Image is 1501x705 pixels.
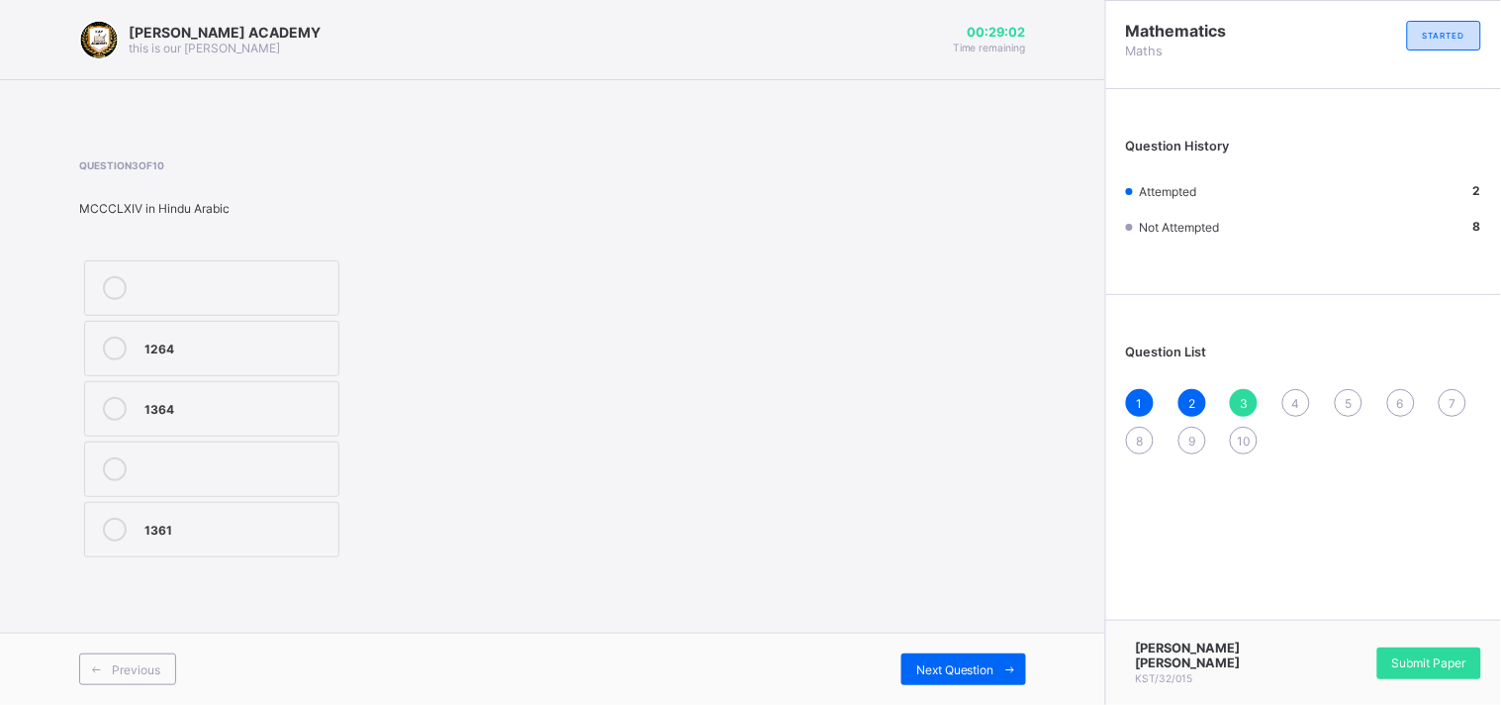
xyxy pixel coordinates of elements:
b: 8 [1473,219,1481,234]
span: Next Question [916,662,994,677]
span: 2 [1188,396,1195,411]
span: [PERSON_NAME] ACADEMY [129,24,321,41]
span: this is our [PERSON_NAME] [129,41,280,55]
div: 1364 [144,397,328,417]
span: Time remaining [953,42,1026,53]
span: Attempted [1139,184,1196,199]
span: 9 [1188,434,1195,449]
span: 8 [1137,434,1144,449]
span: STARTED [1423,31,1465,41]
span: 3 [1240,396,1248,411]
span: 1 [1137,396,1143,411]
span: 7 [1450,396,1456,411]
span: 6 [1397,396,1404,411]
b: 2 [1473,183,1481,198]
span: Question 3 of 10 [79,159,521,171]
span: [PERSON_NAME] [PERSON_NAME] [1136,641,1304,670]
span: 10 [1237,434,1251,449]
span: Not Attempted [1139,220,1219,235]
span: Submit Paper [1392,655,1466,670]
span: Question List [1126,345,1207,359]
span: 4 [1292,396,1300,411]
span: Question History [1126,139,1230,153]
div: MCCCLXIV in Hindu Arabic [79,201,521,216]
span: 00:29:02 [953,25,1026,40]
span: Mathematics [1126,21,1304,41]
span: KST/32/015 [1136,672,1193,684]
div: 1264 [144,337,328,356]
div: 1361 [144,518,328,538]
span: 5 [1345,396,1352,411]
span: Previous [112,662,160,677]
span: Maths [1126,44,1304,58]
